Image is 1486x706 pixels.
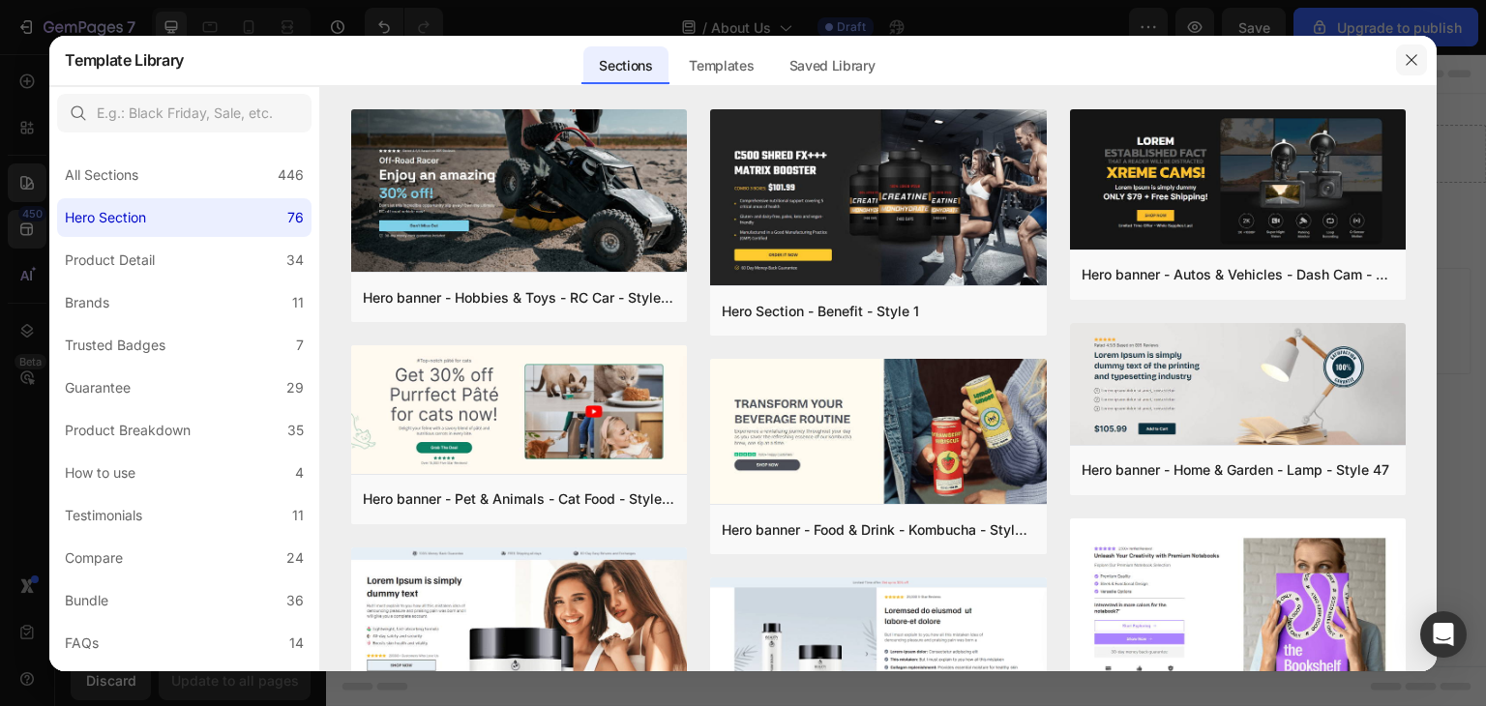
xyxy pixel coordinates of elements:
[372,247,490,267] div: Choose templates
[65,376,131,399] div: Guarantee
[296,334,304,357] div: 7
[65,632,99,655] div: FAQs
[65,291,109,314] div: Brands
[351,547,687,691] img: hr21.png
[524,247,626,267] div: Generate layout
[1070,323,1406,449] img: hr47.png
[1070,109,1406,253] img: hr17.png
[722,518,1034,542] div: Hero banner - Food & Drink - Kombucha - Style 33
[583,46,668,85] div: Sections
[65,419,191,442] div: Product Breakdown
[292,504,304,527] div: 11
[521,271,625,288] span: from URL or image
[286,589,304,612] div: 36
[295,461,304,485] div: 4
[65,546,123,570] div: Compare
[65,589,108,612] div: Bundle
[710,359,1046,508] img: hr33.png
[351,345,687,478] img: hr43.png
[351,109,687,277] img: hr40.png
[286,376,304,399] div: 29
[57,94,312,132] input: E.g.: Black Friday, Sale, etc.
[287,206,304,229] div: 76
[287,419,304,442] div: 35
[651,271,795,288] span: then drag & drop elements
[292,291,304,314] div: 11
[278,163,304,187] div: 446
[65,334,165,357] div: Trusted Badges
[65,504,142,527] div: Testimonials
[65,206,146,229] div: Hero Section
[710,109,1046,290] img: hr1.png
[722,300,919,323] div: Hero Section - Benefit - Style 1
[289,632,304,655] div: 14
[666,247,784,267] div: Add blank section
[1420,611,1467,658] div: Open Intercom Messenger
[65,461,135,485] div: How to use
[65,249,155,272] div: Product Detail
[1082,458,1389,482] div: Hero banner - Home & Garden - Lamp - Style 47
[535,203,627,223] span: Add section
[774,46,891,85] div: Saved Library
[363,487,675,511] div: Hero banner - Pet & Animals - Cat Food - Style 43
[1082,263,1394,286] div: Hero banner - Autos & Vehicles - Dash Cam - Style 17
[363,286,675,309] div: Hero banner - Hobbies & Toys - RC Car - Style 40
[286,546,304,570] div: 24
[286,249,304,272] div: 34
[363,271,495,288] span: inspired by CRO experts
[65,35,184,85] h2: Template Library
[673,46,769,85] div: Templates
[541,92,643,107] div: Drop element here
[65,163,138,187] div: All Sections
